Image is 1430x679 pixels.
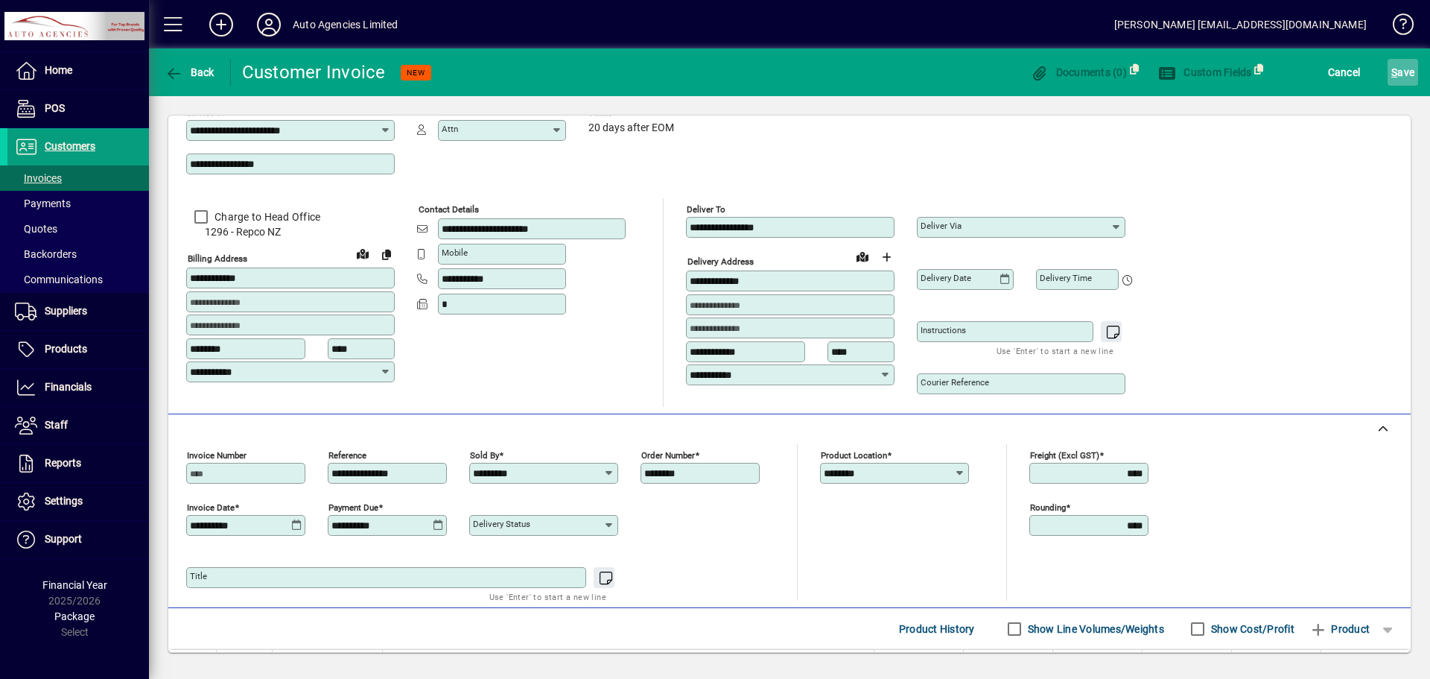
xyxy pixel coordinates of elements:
div: [PERSON_NAME] [EMAIL_ADDRESS][DOMAIN_NAME] [1114,13,1367,37]
span: Suppliers [45,305,87,317]
span: ave [1391,60,1414,84]
mat-label: Invoice date [187,502,235,513]
span: Customers [45,140,95,152]
a: Staff [7,407,149,444]
a: Quotes [7,216,149,241]
a: Suppliers [7,293,149,330]
a: Home [7,52,149,89]
span: Financial Year [42,579,107,591]
span: Products [45,343,87,355]
a: Financials [7,369,149,406]
mat-label: Attn [442,124,458,134]
span: Product [1309,617,1370,641]
button: Profile [245,11,293,38]
mat-hint: Use 'Enter' to start a new line [997,342,1113,359]
mat-label: Sold by [470,450,499,461]
a: View on map [351,241,375,265]
label: Show Cost/Profit [1208,622,1294,637]
a: Invoices [7,165,149,191]
mat-label: Mobile [442,247,468,258]
span: Quotes [15,223,57,235]
mat-label: Courier Reference [921,377,989,388]
a: Support [7,521,149,558]
a: View on map [851,244,874,268]
mat-label: Order number [641,450,695,461]
a: Products [7,331,149,368]
label: Charge to Head Office [212,209,320,224]
span: NEW [407,68,425,78]
a: Settings [7,483,149,520]
button: Choose address [874,245,898,269]
span: Documents (0) [1030,66,1127,78]
span: Reports [45,457,81,469]
button: Product History [893,616,981,642]
a: Payments [7,191,149,216]
span: Cancel [1328,60,1361,84]
mat-label: Reference [328,450,366,461]
button: Back [161,59,218,86]
mat-label: Deliver To [687,204,725,215]
app-page-header-button: Back [149,59,231,86]
button: Copy to Delivery address [375,242,398,266]
label: Show Line Volumes/Weights [1025,622,1164,637]
span: Custom Fields [1158,66,1252,78]
span: Support [45,533,82,545]
span: POS [45,102,65,114]
button: Documents (0) [1026,59,1131,86]
a: Knowledge Base [1382,3,1411,51]
mat-label: Product location [821,450,887,461]
mat-label: Delivery status [473,519,530,529]
span: Backorders [15,248,77,260]
mat-label: Deliver via [921,221,962,231]
mat-label: Payment due [328,502,378,513]
span: Back [165,66,214,78]
a: Backorders [7,241,149,267]
button: Save [1388,59,1418,86]
span: Product History [899,617,975,641]
button: Add [197,11,245,38]
button: Cancel [1324,59,1364,86]
a: Reports [7,445,149,482]
span: Settings [45,495,83,507]
span: 1296 - Repco NZ [186,224,395,240]
div: Auto Agencies Limited [293,13,398,37]
mat-label: Rounding [1030,502,1066,513]
a: Communications [7,267,149,292]
span: Staff [45,419,68,431]
button: Custom Fields [1154,59,1256,86]
span: 20 days after EOM [588,122,674,134]
mat-label: Freight (excl GST) [1030,450,1099,461]
span: Financials [45,381,92,393]
mat-hint: Use 'Enter' to start a new line [489,588,606,605]
span: Home [45,64,72,76]
span: Package [54,610,95,622]
mat-label: Invoice number [187,450,247,461]
mat-label: Title [190,571,207,581]
span: S [1391,66,1397,78]
span: Payments [15,198,71,209]
span: Communications [15,274,103,285]
span: Invoices [15,172,62,184]
mat-label: Delivery time [1040,273,1092,283]
div: Customer Invoice [242,60,386,84]
mat-label: Instructions [921,325,966,335]
button: Product [1302,616,1377,642]
mat-label: Delivery date [921,273,971,283]
a: POS [7,90,149,127]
